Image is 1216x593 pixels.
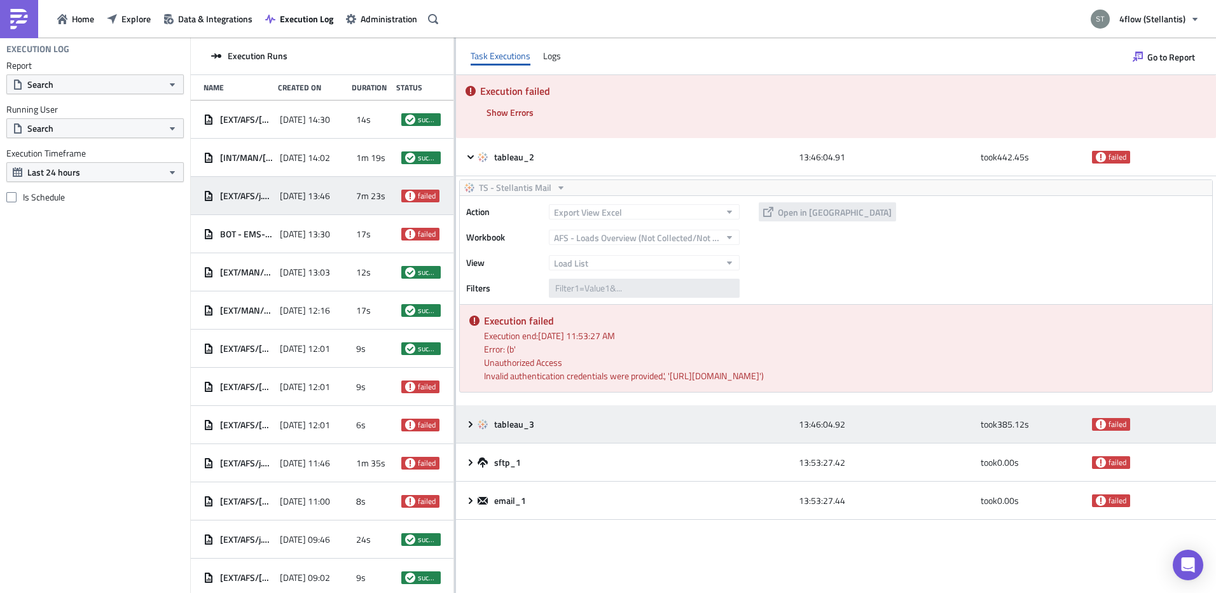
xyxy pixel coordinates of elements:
span: failed [405,191,415,201]
span: success [418,344,437,354]
span: Search [27,122,53,135]
button: Execution Log [259,9,340,29]
div: Open Intercom Messenger [1173,550,1203,580]
span: [EXT/AFS/j.muzik] Load List Daily 11:45 - Escalation 2 [220,457,273,469]
span: success [405,573,415,583]
span: [EXT/AFS/[PERSON_NAME]] Prio Loads Daily Summary 14:30 [220,114,273,125]
label: Execution Timeframe [6,148,184,159]
span: [EXT/AFS/[PERSON_NAME]] Additional Return TOs [GEOGRAPHIC_DATA] [220,419,273,431]
span: [DATE] 12:01 [280,419,330,431]
button: Load List [549,255,740,270]
span: 17s [356,228,371,240]
span: failed [1109,496,1126,506]
button: Go to Report [1126,46,1201,67]
span: failed [1109,419,1126,429]
span: Last 24 hours [27,165,80,179]
div: Error: (b' ', '[URL][DOMAIN_NAME]') [484,342,1203,382]
label: View [466,253,542,272]
span: failed [405,382,415,392]
div: Status [396,83,434,92]
div: Duration [352,83,390,92]
div: Name [204,83,272,92]
span: Explore [121,12,151,25]
span: success [418,153,437,163]
h5: Execution failed [480,86,1206,96]
button: Last 24 hours [6,162,184,182]
span: Execution Log [280,12,333,25]
span: failed [1096,457,1106,468]
span: tableau_3 [494,419,536,430]
span: [DATE] 13:30 [280,228,330,240]
span: 9s [356,343,366,354]
span: success [405,344,415,354]
span: [EXT/AFS/[PERSON_NAME]] Additional Return TOs Vesoul (FR Hubs) [220,343,273,354]
span: failed [1109,152,1126,162]
span: failed [405,229,415,239]
button: Show Errors [480,102,540,122]
span: success [405,267,415,277]
span: success [405,153,415,163]
span: 9s [356,572,366,583]
button: Explore [100,9,157,29]
span: failed [418,229,436,239]
span: [EXT/AFS/j.muzik] Load List Daily 9:45 - Escalation 1 [220,534,273,545]
span: 4flow (Stellantis) [1119,12,1185,25]
span: [DATE] 13:03 [280,267,330,278]
span: failed [418,191,436,201]
div: 13:46:04.92 [799,413,974,436]
div: took 385.12 s [981,413,1086,436]
span: [DATE] 09:46 [280,534,330,545]
span: 12s [356,267,371,278]
div: Task Executions [471,46,530,66]
button: Export View Excel [549,204,740,220]
h4: Execution Log [6,43,69,55]
button: Data & Integrations [157,9,259,29]
div: 13:46:04.91 [799,146,974,169]
span: BOT - EMS-iTMS delays /Afternoon [220,228,273,240]
span: [DATE] 14:02 [280,152,330,164]
div: Execution end: [DATE] 11:53:27 AM [484,329,1203,342]
span: Load List [554,256,588,270]
button: AFS - Loads Overview (Not Collected/Not Delivered/Prio with Remark) [549,230,740,245]
label: Action [466,202,542,221]
span: AFS - Loads Overview (Not Collected/Not Delivered/Prio with Remark) [554,231,720,244]
span: success [405,305,415,316]
img: Avatar [1089,8,1111,30]
span: failed [405,458,415,468]
span: [EXT/AFS/[PERSON_NAME]] Additional Return TOs Vesoul (EU Hubs) [220,381,273,393]
span: success [418,534,437,545]
span: Export View Excel [554,206,622,219]
div: Created On [278,83,346,92]
span: [INT/MAN/[PERSON_NAME]] Open TOs Report [14:00] [220,152,273,164]
label: Is Schedule [6,192,184,203]
span: [DATE] 12:01 [280,343,330,354]
span: 8s [356,496,366,507]
span: success [418,115,437,125]
span: [DATE] 09:02 [280,572,330,583]
span: 7m 23s [356,190,385,202]
span: Show Errors [487,106,534,119]
summary: Unauthorized Access [484,356,1203,369]
span: [DATE] 11:46 [280,457,330,469]
div: 13:53:27.42 [799,451,974,474]
span: failed [418,382,436,392]
div: took 0.00 s [981,451,1086,474]
span: email_1 [494,495,528,506]
label: Running User [6,104,184,115]
span: Go to Report [1147,50,1195,64]
span: [DATE] 12:01 [280,381,330,393]
div: took 0.00 s [981,489,1086,512]
span: failed [405,496,415,506]
span: [EXT/AFS/[PERSON_NAME]] Stock report (HUB-VOI-FR23) [220,572,273,583]
span: Open in [GEOGRAPHIC_DATA] [778,206,892,219]
span: Execution Runs [228,50,287,62]
button: Open in [GEOGRAPHIC_DATA] [759,202,896,221]
button: Search [6,74,184,94]
span: success [418,267,437,277]
span: 6s [356,419,366,431]
a: Home [51,9,100,29]
span: 14s [356,114,371,125]
span: [EXT/MAN/Daily/Kragujevac] - Missing pickup KPI [220,305,273,316]
span: failed [1109,457,1126,468]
